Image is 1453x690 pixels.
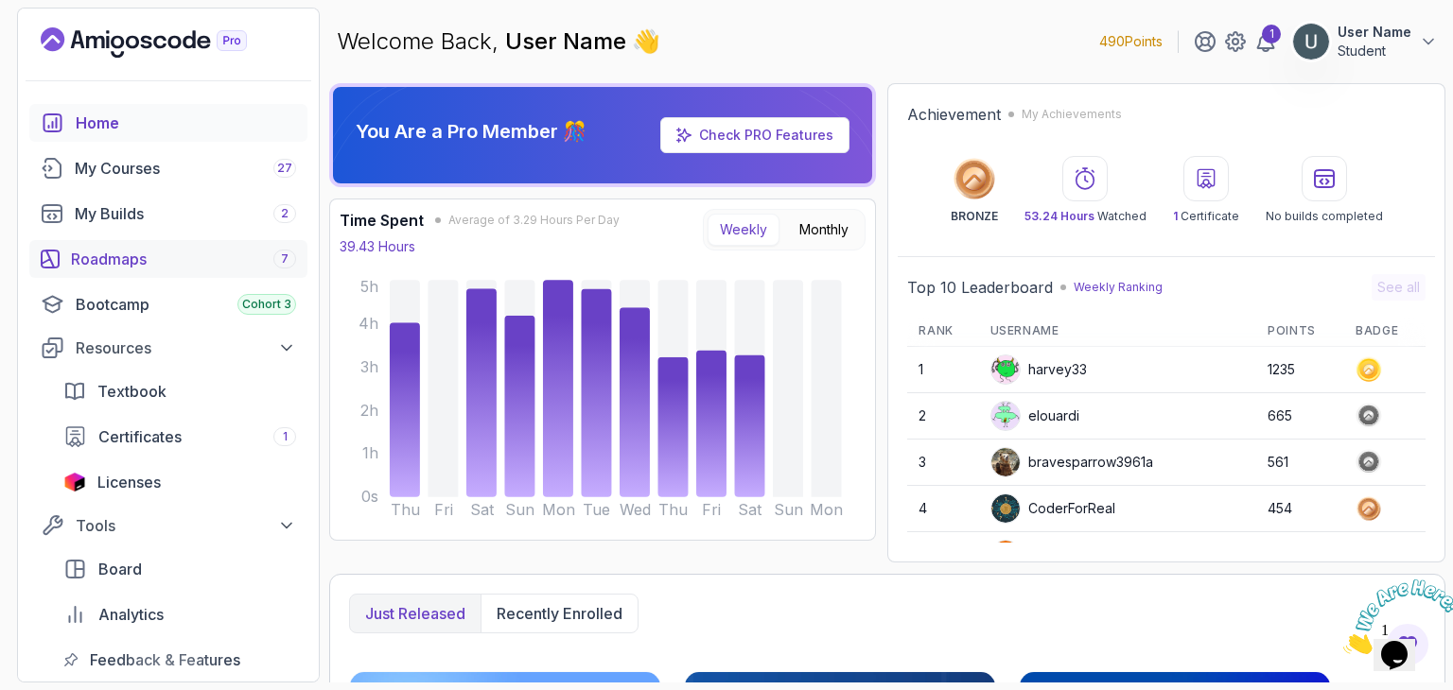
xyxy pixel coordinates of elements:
[1293,24,1329,60] img: user profile image
[360,278,378,296] tspan: 5h
[951,209,998,224] p: BRONZE
[1254,30,1277,53] a: 1
[283,429,288,444] span: 1
[1256,347,1344,393] td: 1235
[583,501,610,519] tspan: Tue
[1173,209,1178,223] span: 1
[1336,572,1453,662] iframe: chat widget
[1024,209,1094,223] span: 53.24 Hours
[361,489,378,507] tspan: 0s
[739,501,763,519] tspan: Sat
[907,440,978,486] td: 3
[98,425,182,448] span: Certificates
[1344,316,1426,347] th: Badge
[448,213,620,228] span: Average of 3.29 Hours Per Day
[76,514,296,537] div: Tools
[505,501,534,519] tspan: Sun
[774,501,803,519] tspan: Sun
[703,501,722,519] tspan: Fri
[1256,440,1344,486] td: 561
[75,202,296,225] div: My Builds
[1338,42,1411,60] p: Student
[8,8,15,24] span: 1
[356,118,586,145] p: You Are a Pro Member 🎊
[52,463,307,501] a: licenses
[29,149,307,187] a: courses
[391,501,420,519] tspan: Thu
[97,471,161,493] span: Licenses
[481,595,638,632] button: Recently enrolled
[1256,316,1344,347] th: Points
[52,641,307,679] a: feedback
[787,214,861,246] button: Monthly
[990,401,1079,431] div: elouardi
[29,195,307,233] a: builds
[277,161,292,176] span: 27
[907,276,1053,299] h2: Top 10 Leaderboard
[811,501,844,519] tspan: Mon
[340,237,415,256] p: 39.43 Hours
[434,501,453,519] tspan: Fri
[1024,209,1147,224] p: Watched
[1292,23,1438,60] button: user profile imageUser NameStudent
[907,393,978,440] td: 2
[29,331,307,365] button: Resources
[620,501,651,519] tspan: Wed
[990,447,1153,477] div: bravesparrow3961a
[505,27,632,55] span: User Name
[1256,486,1344,532] td: 454
[98,603,164,626] span: Analytics
[991,494,1020,523] img: user profile image
[990,540,1157,570] div: wildmongoosefb425
[907,347,978,393] td: 1
[907,532,978,578] td: 5
[281,206,289,221] span: 2
[340,209,424,232] h3: Time Spent
[359,315,378,333] tspan: 4h
[542,501,575,519] tspan: Mon
[907,486,978,532] td: 4
[1074,280,1163,295] p: Weekly Ranking
[281,251,289,267] span: 7
[660,117,849,153] a: Check PRO Features
[708,214,779,246] button: Weekly
[337,26,660,57] p: Welcome Back,
[1099,32,1163,51] p: 490 Points
[1262,25,1281,43] div: 1
[1338,23,1411,42] p: User Name
[1022,107,1122,122] p: My Achievements
[990,493,1115,524] div: CoderForReal
[76,293,296,316] div: Bootcamp
[98,558,142,580] span: Board
[979,316,1257,347] th: Username
[75,157,296,180] div: My Courses
[990,354,1087,385] div: harvey33
[658,501,688,519] tspan: Thu
[907,316,978,347] th: Rank
[8,8,125,82] img: Chat attention grabber
[991,448,1020,476] img: user profile image
[360,402,378,420] tspan: 2h
[907,103,1001,126] h2: Achievement
[470,501,495,519] tspan: Sat
[1372,274,1426,301] button: See all
[90,648,240,671] span: Feedback & Features
[52,418,307,456] a: certificates
[632,26,660,57] span: 👋
[699,127,833,143] a: Check PRO Features
[63,473,86,492] img: jetbrains icon
[362,445,378,463] tspan: 1h
[991,355,1020,384] img: default monster avatar
[97,380,166,403] span: Textbook
[76,112,296,134] div: Home
[350,595,481,632] button: Just released
[29,104,307,142] a: home
[41,27,290,58] a: Landing page
[242,297,291,312] span: Cohort 3
[52,550,307,588] a: board
[1266,209,1383,224] p: No builds completed
[1173,209,1239,224] p: Certificate
[497,602,622,625] p: Recently enrolled
[29,240,307,278] a: roadmaps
